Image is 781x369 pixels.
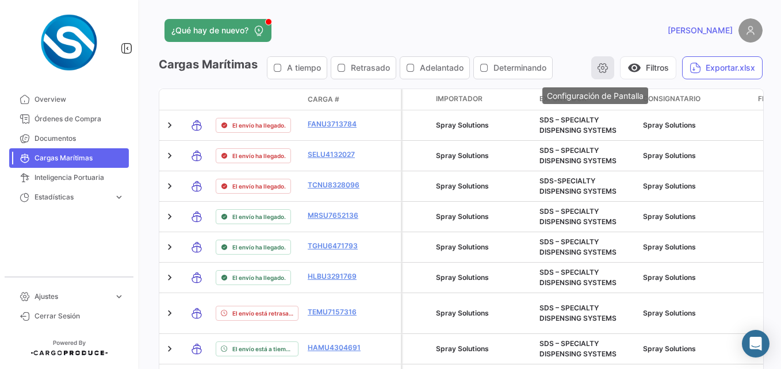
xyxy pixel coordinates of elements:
[114,192,124,202] span: expand_more
[643,182,696,190] span: Spray Solutions
[40,14,98,71] img: Logo+spray-solutions.png
[232,182,286,191] span: El envío ha llegado.
[9,90,129,109] a: Overview
[436,212,489,221] span: Spray Solutions
[182,95,211,104] datatable-header-cell: Modo de Transporte
[287,62,321,74] span: A tiempo
[539,237,617,256] span: SDS – SPECIALTY DISPENSING SYSTEMS
[539,207,617,226] span: SDS – SPECIALTY DISPENSING SYSTEMS
[211,95,303,104] datatable-header-cell: Estado de Envio
[742,330,769,358] div: Abrir Intercom Messenger
[232,121,286,130] span: El envío ha llegado.
[164,19,271,42] button: ¿Qué hay de nuevo?
[232,243,286,252] span: El envío ha llegado.
[35,172,124,183] span: Inteligencia Portuaria
[643,212,696,221] span: Spray Solutions
[539,176,617,195] span: SDS-SPECIALTY DISPENSING SYSTEMS
[303,90,372,109] datatable-header-cell: Carga #
[9,129,129,148] a: Documentos
[35,94,124,105] span: Overview
[539,146,617,165] span: SDS – SPECIALTY DISPENSING SYSTEMS
[308,94,339,105] span: Carga #
[308,241,367,251] a: TGHU6471793
[9,109,129,129] a: Órdenes de Compra
[308,149,367,160] a: SELU4132027
[436,121,489,129] span: Spray Solutions
[267,57,327,79] button: A tiempo
[738,18,763,43] img: placeholder-user.png
[436,243,489,251] span: Spray Solutions
[164,150,175,162] a: Expand/Collapse Row
[682,56,763,79] button: Exportar.xlsx
[164,120,175,131] a: Expand/Collapse Row
[308,119,367,129] a: FANU3713784
[436,182,489,190] span: Spray Solutions
[436,273,489,282] span: Spray Solutions
[436,94,483,104] span: Importador
[164,343,175,355] a: Expand/Collapse Row
[232,344,293,353] span: El envío está a tiempo.
[308,271,367,282] a: HLBU3291769
[114,291,124,302] span: expand_more
[232,151,286,160] span: El envío ha llegado.
[436,344,489,353] span: Spray Solutions
[539,268,617,287] span: SDS – SPECIALTY DISPENSING SYSTEMS
[308,210,367,221] a: MRSU7652136
[35,311,124,321] span: Cerrar Sesión
[403,89,431,110] datatable-header-cell: Carga Protegida
[159,56,556,79] h3: Cargas Marítimas
[171,25,248,36] span: ¿Qué hay de nuevo?
[542,87,648,104] div: Configuración de Pantalla
[164,180,175,192] a: Expand/Collapse Row
[372,95,401,104] datatable-header-cell: Póliza
[164,241,175,253] a: Expand/Collapse Row
[308,180,367,190] a: TCNU8328096
[643,273,696,282] span: Spray Solutions
[643,94,700,104] span: Consignatario
[351,62,390,74] span: Retrasado
[436,151,489,160] span: Spray Solutions
[643,309,696,317] span: Spray Solutions
[643,243,696,251] span: Spray Solutions
[35,291,109,302] span: Ajustes
[539,303,617,322] span: SDS – SPECIALTY DISPENSING SYSTEMS
[331,57,396,79] button: Retrasado
[436,309,489,317] span: Spray Solutions
[164,211,175,222] a: Expand/Collapse Row
[9,168,129,187] a: Inteligencia Portuaria
[9,148,129,168] a: Cargas Marítimas
[668,25,733,36] span: [PERSON_NAME]
[539,339,617,358] span: SDS – SPECIALTY DISPENSING SYSTEMS
[308,343,367,353] a: HAMU4304691
[308,307,367,317] a: TEMU7157316
[643,121,696,129] span: Spray Solutions
[638,89,753,110] datatable-header-cell: Consignatario
[164,272,175,283] a: Expand/Collapse Row
[35,192,109,202] span: Estadísticas
[620,56,676,79] button: visibilityFiltros
[627,61,641,75] span: visibility
[643,151,696,160] span: Spray Solutions
[493,62,546,74] span: Determinando
[164,307,175,319] a: Expand/Collapse Row
[539,116,617,134] span: SDS – SPECIALTY DISPENSING SYSTEMS
[400,57,469,79] button: Adelantado
[474,57,552,79] button: Determinando
[35,114,124,124] span: Órdenes de Compra
[431,89,535,110] datatable-header-cell: Importador
[232,273,286,282] span: El envío ha llegado.
[232,309,293,318] span: El envío está retrasado.
[643,344,696,353] span: Spray Solutions
[420,62,464,74] span: Adelantado
[35,133,124,144] span: Documentos
[35,153,124,163] span: Cargas Marítimas
[232,212,286,221] span: El envío ha llegado.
